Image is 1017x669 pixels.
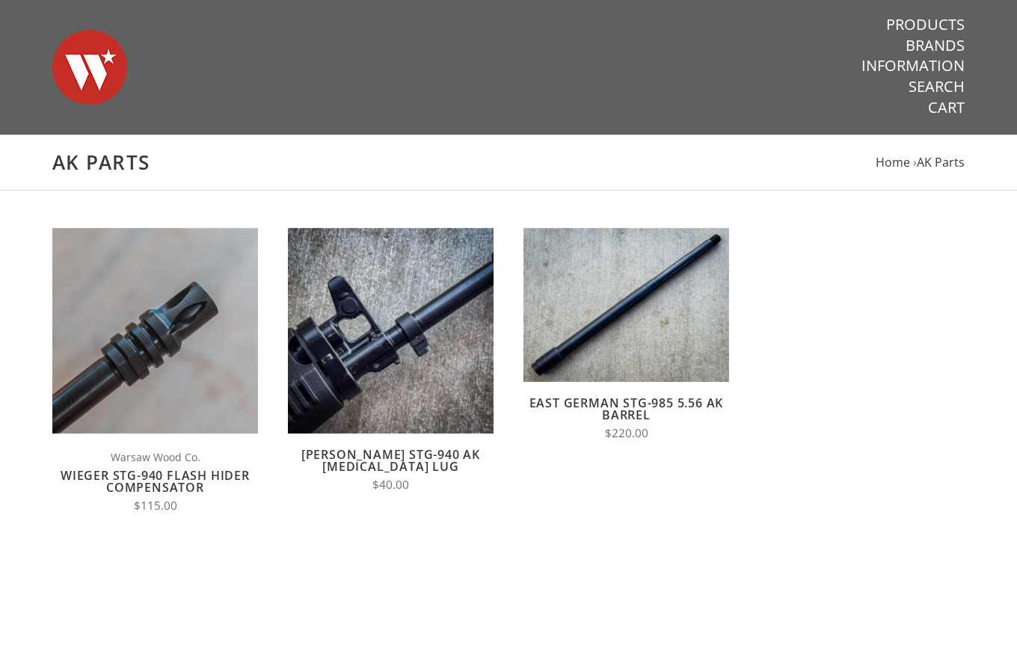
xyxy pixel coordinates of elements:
img: Warsaw Wood Co. [52,15,127,120]
span: $220.00 [605,425,648,441]
h1: AK Parts [52,150,965,175]
a: Information [861,56,965,75]
img: East German STG-985 5.56 AK Barrel [523,228,729,382]
a: East German STG-985 5.56 AK Barrel [529,395,724,423]
span: Warsaw Wood Co. [52,448,258,466]
span: $40.00 [372,477,409,493]
a: Products [886,15,965,34]
span: $115.00 [134,498,177,514]
a: Brands [906,36,965,55]
img: Wieger STG-940 Flash Hider Compensator [52,228,258,434]
a: Search [909,77,965,96]
img: Wieger STG-940 AK Bayonet Lug [288,228,494,434]
a: [PERSON_NAME] STG-940 AK [MEDICAL_DATA] Lug [301,446,480,475]
li: › [913,152,965,173]
a: AK Parts [917,154,965,170]
a: Wieger STG-940 Flash Hider Compensator [61,467,250,496]
a: Home [876,154,910,170]
a: Cart [928,98,965,117]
